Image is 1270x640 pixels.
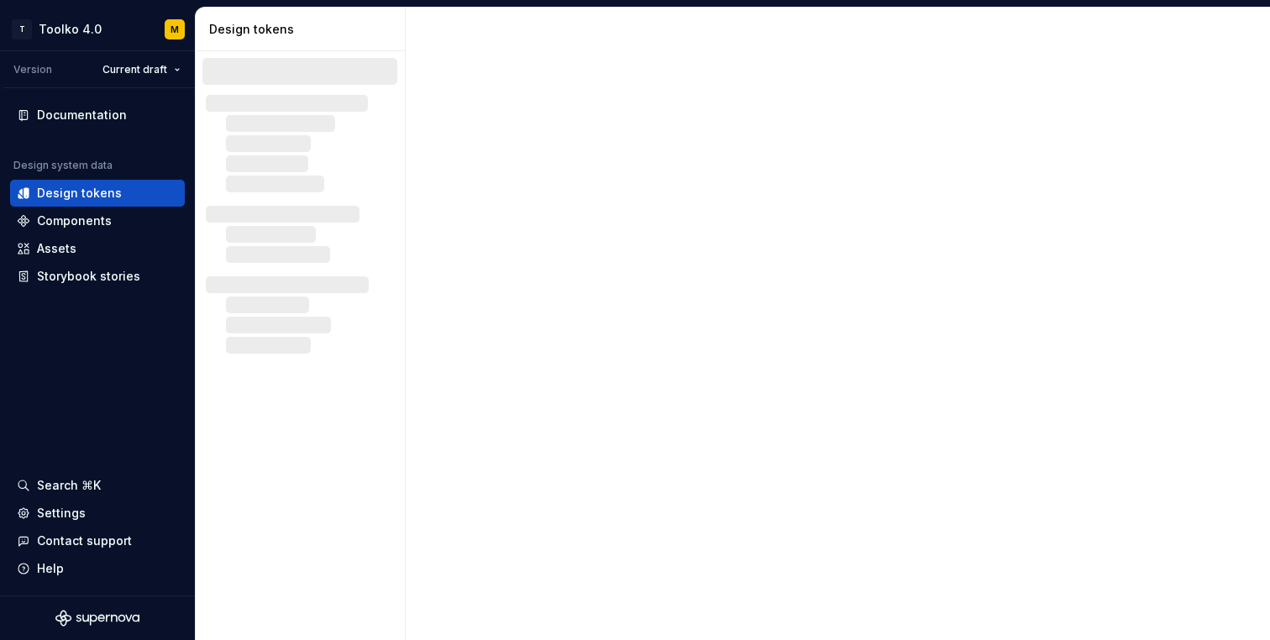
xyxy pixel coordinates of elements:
a: Components [10,207,185,234]
div: M [171,23,179,36]
a: Storybook stories [10,263,185,290]
button: Current draft [95,58,188,81]
div: Version [13,63,52,76]
span: Current draft [102,63,167,76]
div: Documentation [37,107,127,123]
button: Help [10,555,185,582]
button: TToolko 4.0M [3,11,192,47]
button: Contact support [10,527,185,554]
div: Design tokens [37,185,122,202]
div: Storybook stories [37,268,140,285]
a: Design tokens [10,180,185,207]
div: T [12,19,32,39]
div: Search ⌘K [37,477,101,494]
div: Contact support [37,532,132,549]
div: Help [37,560,64,577]
a: Documentation [10,102,185,129]
div: Design tokens [209,21,398,38]
div: Components [37,212,112,229]
div: Design system data [13,159,113,172]
a: Assets [10,235,185,262]
div: Toolko 4.0 [39,21,102,38]
a: Settings [10,500,185,527]
div: Assets [37,240,76,257]
div: Settings [37,505,86,522]
svg: Supernova Logo [55,610,139,627]
button: Search ⌘K [10,472,185,499]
